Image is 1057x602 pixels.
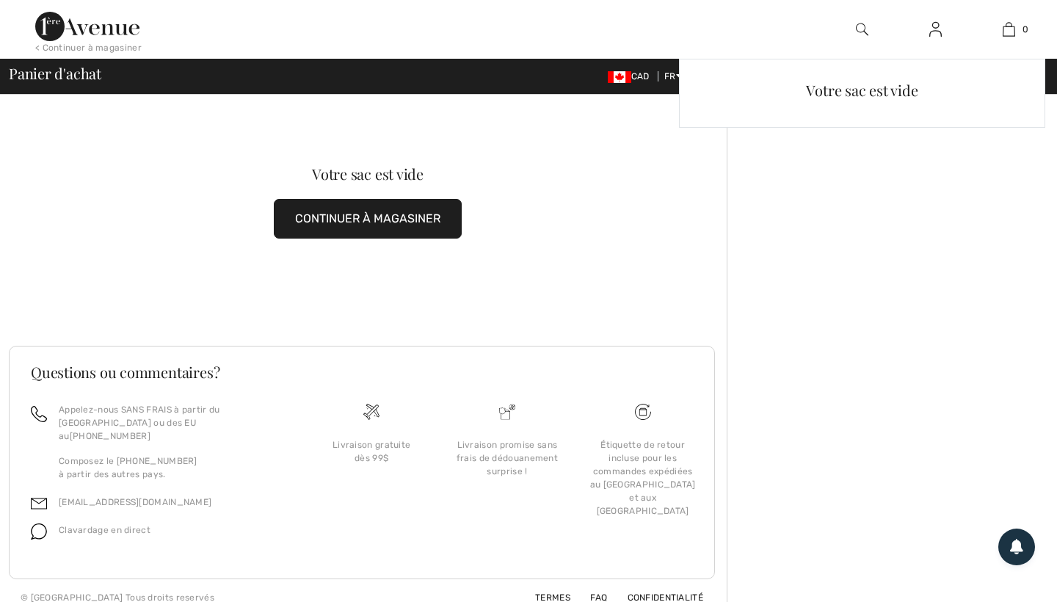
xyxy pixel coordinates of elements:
img: chat [31,523,47,540]
img: Mes infos [929,21,942,38]
span: FR [664,71,683,81]
button: CONTINUER À MAGASINER [274,199,462,239]
div: Votre sac est vide [45,167,691,181]
img: Canadian Dollar [608,71,631,83]
h3: Questions ou commentaires? [31,365,693,380]
a: 0 [973,21,1045,38]
a: [EMAIL_ADDRESS][DOMAIN_NAME] [59,497,211,507]
div: Livraison gratuite dès 99$ [316,438,428,465]
span: CAD [608,71,655,81]
span: Panier d'achat [9,66,101,81]
span: 0 [1023,23,1028,36]
a: Se connecter [918,21,954,39]
img: Mon panier [1003,21,1015,38]
img: call [31,406,47,422]
img: 1ère Avenue [35,12,139,41]
img: recherche [856,21,868,38]
p: Appelez-nous SANS FRAIS à partir du [GEOGRAPHIC_DATA] ou des EU au [59,403,286,443]
p: Composez le [PHONE_NUMBER] à partir des autres pays. [59,454,286,481]
div: Livraison promise sans frais de dédouanement surprise ! [451,438,564,478]
a: [PHONE_NUMBER] [70,431,150,441]
img: Livraison promise sans frais de dédouanement surprise&nbsp;! [499,404,515,420]
span: Clavardage en direct [59,525,150,535]
div: < Continuer à magasiner [35,41,142,54]
div: Votre sac est vide [691,71,1033,109]
div: Étiquette de retour incluse pour les commandes expédiées au [GEOGRAPHIC_DATA] et aux [GEOGRAPHIC_... [586,438,699,518]
img: Livraison gratuite dès 99$ [635,404,651,420]
img: email [31,496,47,512]
img: Livraison gratuite dès 99$ [363,404,379,420]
